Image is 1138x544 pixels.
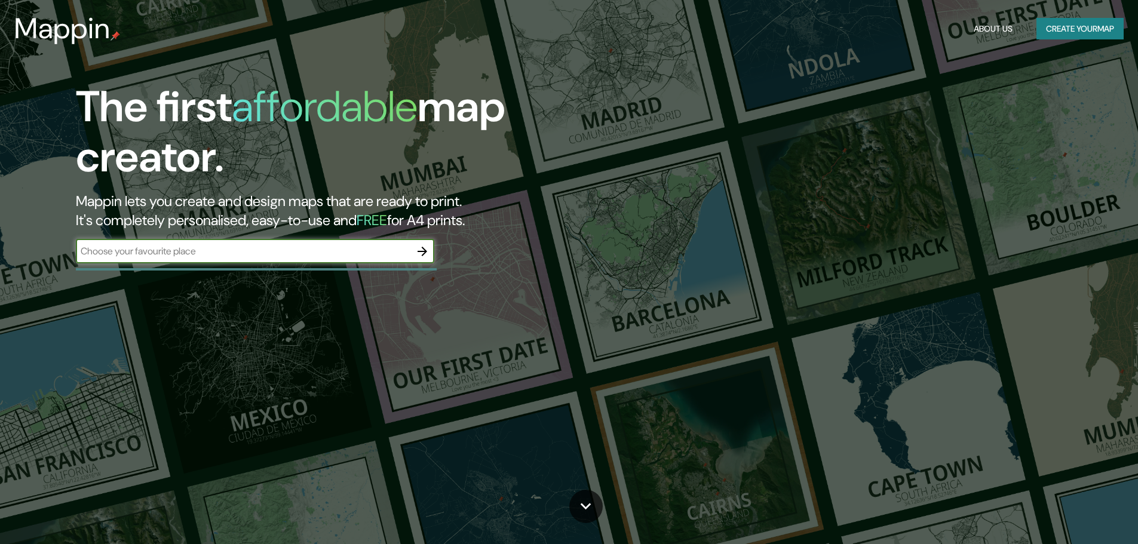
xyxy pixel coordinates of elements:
[76,82,645,192] h1: The first map creator.
[1032,497,1125,531] iframe: Help widget launcher
[1036,18,1124,40] button: Create yourmap
[969,18,1017,40] button: About Us
[232,79,418,134] h1: affordable
[357,211,387,229] h5: FREE
[76,192,645,230] h2: Mappin lets you create and design maps that are ready to print. It's completely personalised, eas...
[76,244,410,258] input: Choose your favourite place
[111,31,120,41] img: mappin-pin
[14,12,111,45] h3: Mappin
